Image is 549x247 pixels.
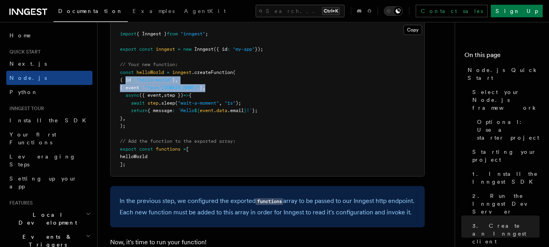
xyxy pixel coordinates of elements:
span: ({ event [139,92,161,98]
a: Node.js Quick Start [464,63,540,85]
span: [ [186,146,189,152]
a: Optional: Use a starter project [474,115,540,145]
a: Next.js [6,57,92,71]
span: inngest [156,46,175,52]
span: "inngest" [181,31,205,37]
a: Install the SDK [6,113,92,127]
span: .email [227,108,244,113]
span: Optional: Use a starter project [477,118,540,142]
span: // Add the function to the exported array: [120,138,236,144]
span: 1. Install the Inngest SDK [472,170,540,186]
span: }; [252,108,258,113]
span: = [178,46,181,52]
span: const [139,46,153,52]
span: !` [247,108,252,113]
span: = [183,146,186,152]
span: } [172,77,175,83]
a: Documentation [53,2,128,22]
span: . [214,108,216,113]
button: Local Development [6,208,92,230]
span: Home [9,31,31,39]
a: Node.js [6,71,92,85]
span: step [147,100,158,106]
span: , [219,100,222,106]
span: ( [175,100,178,106]
span: { Inngest } [136,31,167,37]
span: Node.js Quick Start [468,66,540,82]
span: Quick start [6,49,41,55]
a: 1. Install the Inngest SDK [469,167,540,189]
span: Inngest [194,46,214,52]
span: => [183,92,189,98]
span: functions [156,146,181,152]
a: Examples [128,2,179,21]
span: { id [120,77,131,83]
button: Copy [403,25,422,35]
a: 2. Run the Inngest Dev Server [469,189,540,219]
button: Toggle dark mode [384,6,403,16]
span: ; [205,31,208,37]
span: Your first Functions [9,131,56,146]
span: , [203,85,205,90]
span: Install the SDK [9,117,91,124]
span: { [189,92,192,98]
span: 2. Run the Inngest Dev Server [472,192,540,216]
span: new [183,46,192,52]
span: Python [9,89,38,95]
span: : [131,77,134,83]
span: AgentKit [184,8,226,14]
span: Local Development [6,211,86,227]
span: "test/[DOMAIN_NAME]" [145,85,200,90]
span: // Your new function: [120,62,178,67]
a: Contact sales [416,5,488,17]
span: }); [255,46,263,52]
span: export [120,146,136,152]
span: await [131,100,145,106]
span: ${ [194,108,200,113]
p: In the previous step, we configured the exported array to be passed to our Inngest http endpoint.... [120,195,415,218]
span: .createFunction [192,70,233,75]
span: step }) [164,92,183,98]
span: "hello-world" [136,77,172,83]
span: , [161,92,164,98]
span: `Hello [178,108,194,113]
span: Select your Node.js framework [472,88,540,112]
span: helloWorld [136,70,164,75]
span: .sleep [158,100,175,106]
span: } [244,108,247,113]
span: ); [120,123,125,129]
a: Setting up your app [6,171,92,194]
span: = [167,70,169,75]
span: Examples [133,8,175,14]
span: Setting up your app [9,175,77,190]
span: Leveraging Steps [9,153,76,168]
button: Search...Ctrl+K [256,5,345,17]
span: { event [120,85,139,90]
a: AgentKit [179,2,230,21]
span: const [139,146,153,152]
span: const [120,70,134,75]
h4: On this page [464,50,540,63]
span: Starting your project [472,148,540,164]
span: : [139,85,142,90]
span: async [125,92,139,98]
span: data [216,108,227,113]
span: "1s" [225,100,236,106]
code: functions [256,198,283,205]
span: ); [236,100,241,106]
span: "my-app" [233,46,255,52]
span: ({ id [214,46,227,52]
span: } [120,116,123,121]
a: Starting your project [469,145,540,167]
span: inngest [172,70,192,75]
span: "wait-a-moment" [178,100,219,106]
span: Next.js [9,61,47,67]
span: export [120,46,136,52]
span: Documentation [58,8,123,14]
span: : [172,108,175,113]
span: import [120,31,136,37]
span: , [175,77,178,83]
span: } [200,85,203,90]
span: { message [147,108,172,113]
span: : [227,46,230,52]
